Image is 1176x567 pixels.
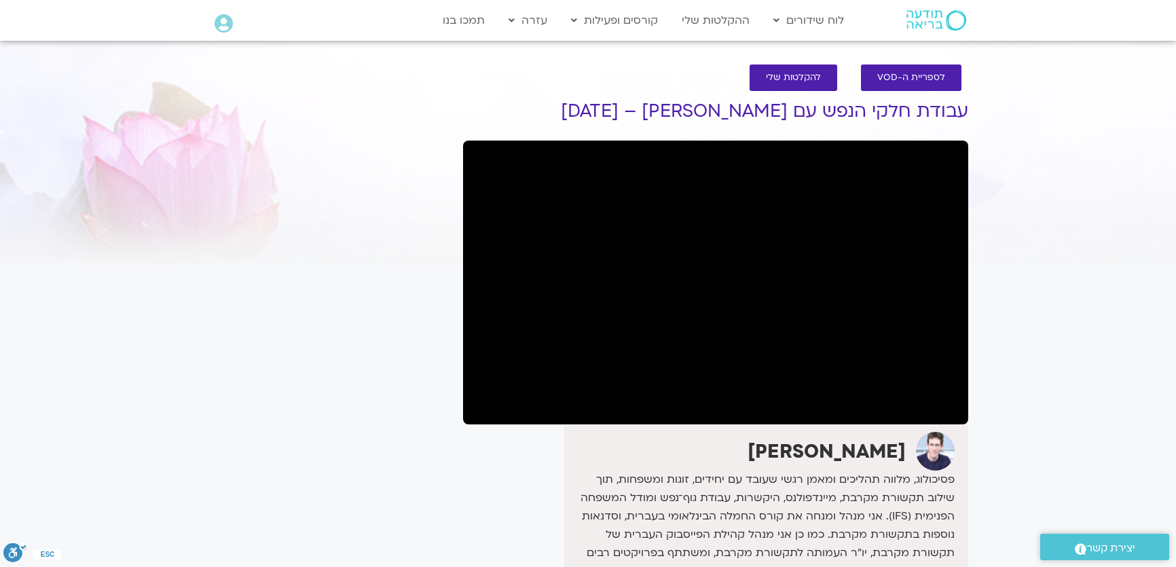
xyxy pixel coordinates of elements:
[675,7,756,33] a: ההקלטות שלי
[767,7,851,33] a: לוח שידורים
[564,7,665,33] a: קורסים ופעילות
[436,7,492,33] a: תמכו בנו
[1040,534,1169,560] a: יצירת קשר
[877,73,945,83] span: לספריית ה-VOD
[861,65,961,91] a: לספריית ה-VOD
[750,65,837,91] a: להקלטות שלי
[1086,539,1135,557] span: יצירת קשר
[766,73,821,83] span: להקלטות שלי
[906,10,966,31] img: תודעה בריאה
[916,432,955,471] img: ערן טייכר
[748,439,906,464] strong: [PERSON_NAME]
[463,101,968,122] h1: עבודת חלקי הנפש עם [PERSON_NAME] – [DATE]
[502,7,554,33] a: עזרה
